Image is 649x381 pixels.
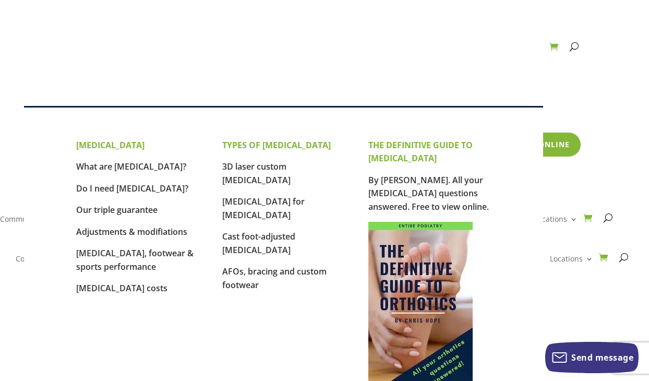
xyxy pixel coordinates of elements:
[545,342,639,373] button: Send message
[222,161,291,186] a: 3D laser custom [MEDICAL_DATA]
[222,231,295,256] a: Cast foot-adjusted [MEDICAL_DATA]
[222,266,327,291] a: AFOs, bracing and custom footwear
[76,139,145,151] strong: [MEDICAL_DATA]
[506,43,544,55] a: Contact Us
[76,183,188,194] a: Do I need [MEDICAL_DATA]?
[222,196,305,221] a: [MEDICAL_DATA] for [MEDICAL_DATA]
[571,352,633,363] span: Send message
[76,226,187,237] a: Adjustments & modifiations
[368,139,473,164] strong: THE DEFINITIVE GUIDE TO [MEDICAL_DATA]
[16,255,92,278] a: Common Problems
[76,161,186,172] a: What are [MEDICAL_DATA]?
[76,204,158,216] a: Our triple guarantee
[368,174,489,212] a: By [PERSON_NAME]. All your [MEDICAL_DATA] questions answered. Free to view online.
[76,247,194,272] a: [MEDICAL_DATA], footwear & sports performance
[550,255,593,278] a: Locations
[534,216,578,238] a: Locations
[76,282,167,294] a: [MEDICAL_DATA] costs
[222,139,331,151] strong: TYPES OF [MEDICAL_DATA]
